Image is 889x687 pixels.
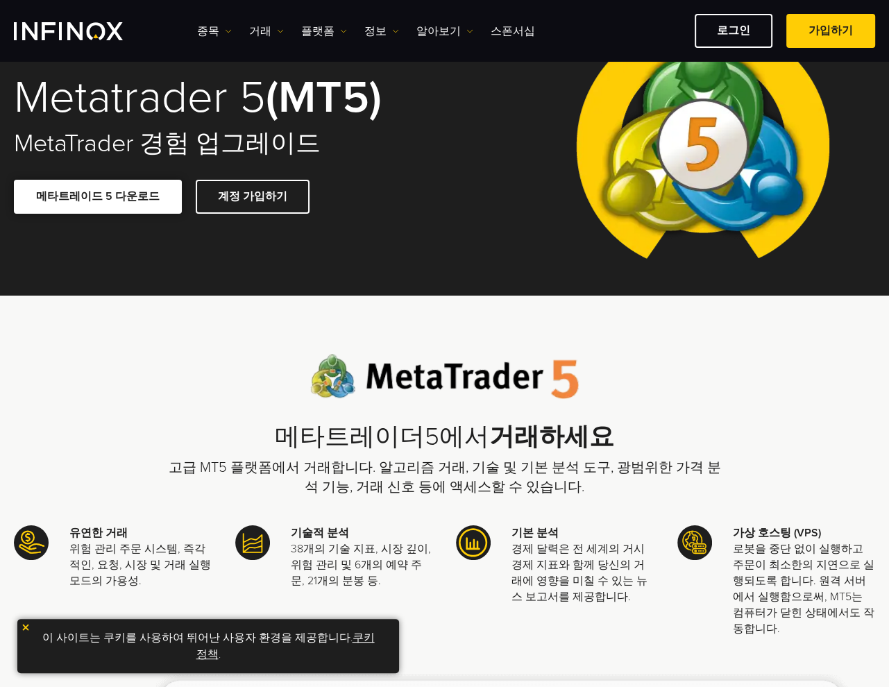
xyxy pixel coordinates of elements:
[249,23,284,40] a: 거래
[364,23,399,40] a: 정보
[235,525,270,560] img: Meta Trader 5 icon
[416,23,473,40] a: 알아보기
[511,541,654,605] p: 경제 달력은 전 세계의 거시 경제 지표와 함께 당신의 거래에 영향을 미칠 수 있는 뉴스 보고서를 제공합니다.
[511,526,559,540] strong: 기본 분석
[301,23,347,40] a: 플랫폼
[491,23,535,40] a: 스폰서십
[14,180,182,214] a: 메타트레이드 5 다운로드
[167,423,722,452] h2: 메타트레이더5에서
[677,525,712,560] img: Meta Trader 5 icon
[167,458,722,497] p: 고급 MT5 플랫폼에서 거래합니다. 알고리즘 거래, 기술 및 기본 분석 도구, 광범위한 가격 분석 기능, 거래 신호 등에 액세스할 수 있습니다.
[733,526,821,540] strong: 가상 호스팅 (VPS)
[786,14,875,48] a: 가입하기
[733,541,875,637] p: 로봇을 중단 없이 실행하고 주문이 최소한의 지연으로 실행되도록 합니다. 원격 서버에서 실행함으로써, MT5는 컴퓨터가 닫힌 상태에서도 작동합니다.
[24,626,392,666] p: 이 사이트는 쿠키를 사용하여 뛰어난 사용자 환경을 제공합니다. .
[456,525,491,560] img: Meta Trader 5 icon
[14,525,49,560] img: Meta Trader 5 icon
[266,70,382,125] strong: (MT5)
[21,622,31,632] img: yellow close icon
[14,74,427,121] h1: Metatrader 5
[14,128,427,159] h2: MetaTrader 경험 업그레이드
[310,354,579,399] img: Meta Trader 5 logo
[489,422,614,452] strong: 거래하세요
[69,526,128,540] strong: 유연한 거래
[69,541,212,589] p: 위험 관리 주문 시스템, 즉각적인, 요청, 시장 및 거래 실행 모드의 가용성.
[291,541,433,589] p: 38개의 기술 지표, 시장 깊이, 위험 관리 및 6개의 예약 주문, 21개의 분봉 등.
[291,526,349,540] strong: 기술적 분석
[14,22,155,40] a: INFINOX Logo
[695,14,772,48] a: 로그인
[197,23,232,40] a: 종목
[196,180,310,214] a: 계정 가입하기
